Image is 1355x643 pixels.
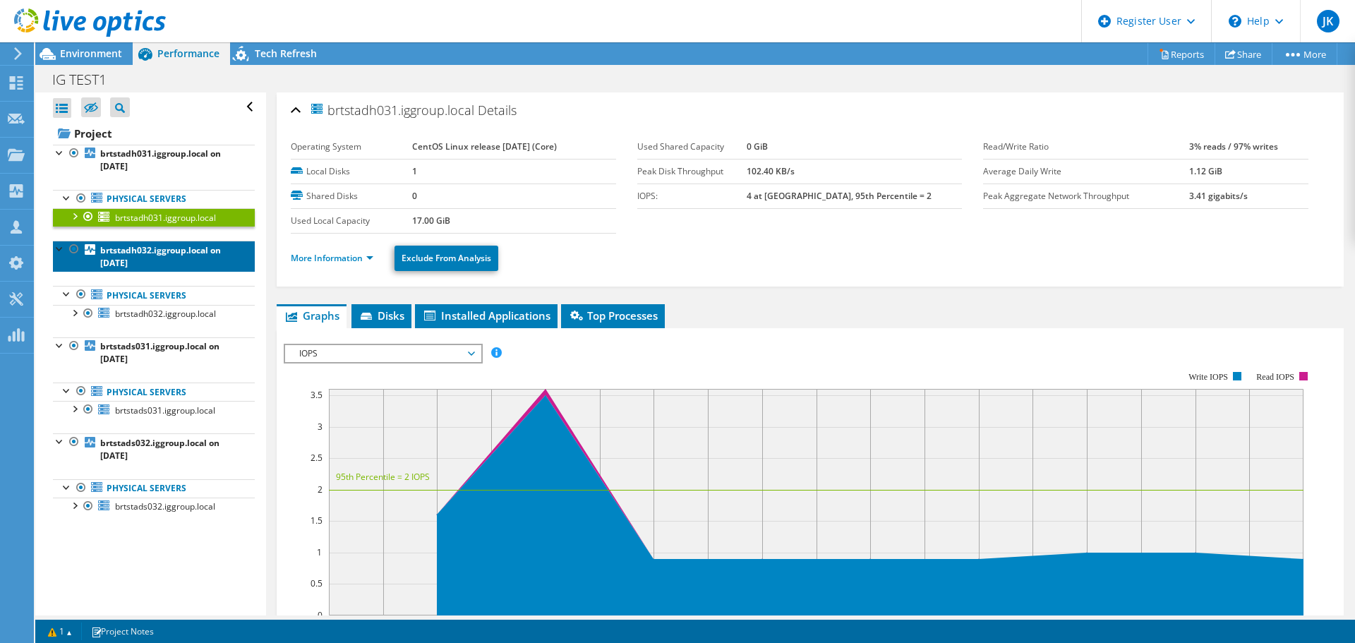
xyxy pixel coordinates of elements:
b: CentOS Linux release [DATE] (Core) [412,140,557,152]
text: 2 [318,483,323,495]
a: brtstads031.iggroup.local [53,401,255,419]
span: brtstadh032.iggroup.local [115,308,216,320]
span: brtstads032.iggroup.local [115,500,215,512]
label: Read/Write Ratio [983,140,1188,154]
b: brtstads032.iggroup.local on [DATE] [100,437,219,462]
text: 3 [318,421,323,433]
a: brtstads032.iggroup.local on [DATE] [53,433,255,464]
label: Used Shared Capacity [637,140,747,154]
a: brtstads032.iggroup.local [53,498,255,516]
b: 1 [412,165,417,177]
text: 2.5 [311,452,323,464]
b: brtstadh032.iggroup.local on [DATE] [100,244,221,269]
h1: IG TEST1 [46,72,128,88]
a: More [1272,43,1337,65]
label: IOPS: [637,189,747,203]
b: 1.12 GiB [1189,165,1222,177]
text: 1.5 [311,515,323,527]
a: 1 [38,623,82,640]
label: Used Local Capacity [291,214,412,228]
a: Physical Servers [53,286,255,304]
a: Project Notes [81,623,164,640]
text: Write IOPS [1188,372,1228,382]
b: 0 GiB [747,140,768,152]
label: Shared Disks [291,189,412,203]
label: Peak Disk Throughput [637,164,747,179]
a: Physical Servers [53,190,255,208]
span: Disks [359,308,404,323]
a: Reports [1148,43,1215,65]
b: 3% reads / 97% writes [1189,140,1278,152]
span: brtstads031.iggroup.local [115,404,215,416]
label: Average Daily Write [983,164,1188,179]
span: IOPS [292,345,474,362]
b: 0 [412,190,417,202]
b: 17.00 GiB [412,215,450,227]
label: Local Disks [291,164,412,179]
b: 4 at [GEOGRAPHIC_DATA], 95th Percentile = 2 [747,190,932,202]
text: 95th Percentile = 2 IOPS [336,471,430,483]
span: Top Processes [568,308,658,323]
a: More Information [291,252,373,264]
label: Peak Aggregate Network Throughput [983,189,1188,203]
a: brtstadh031.iggroup.local [53,208,255,227]
b: brtstads031.iggroup.local on [DATE] [100,340,219,365]
a: Physical Servers [53,479,255,498]
text: 0 [318,609,323,621]
a: Share [1215,43,1272,65]
span: Performance [157,47,219,60]
span: Details [478,102,517,119]
b: brtstadh031.iggroup.local on [DATE] [100,148,221,172]
text: 1 [317,546,322,558]
span: Environment [60,47,122,60]
span: brtstadh031.iggroup.local [309,102,474,118]
a: Physical Servers [53,383,255,401]
text: Read IOPS [1257,372,1295,382]
span: Tech Refresh [255,47,317,60]
text: 0.5 [311,577,323,589]
text: 3.5 [311,389,323,401]
span: Installed Applications [422,308,550,323]
span: brtstadh031.iggroup.local [115,212,216,224]
a: brtstadh031.iggroup.local on [DATE] [53,145,255,176]
a: brtstadh032.iggroup.local [53,305,255,323]
a: Project [53,122,255,145]
b: 102.40 KB/s [747,165,795,177]
a: brtstads031.iggroup.local on [DATE] [53,337,255,368]
a: Exclude From Analysis [395,246,498,271]
svg: \n [1229,15,1241,28]
span: JK [1317,10,1339,32]
b: 3.41 gigabits/s [1189,190,1248,202]
label: Operating System [291,140,412,154]
span: Graphs [284,308,339,323]
a: brtstadh032.iggroup.local on [DATE] [53,241,255,272]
